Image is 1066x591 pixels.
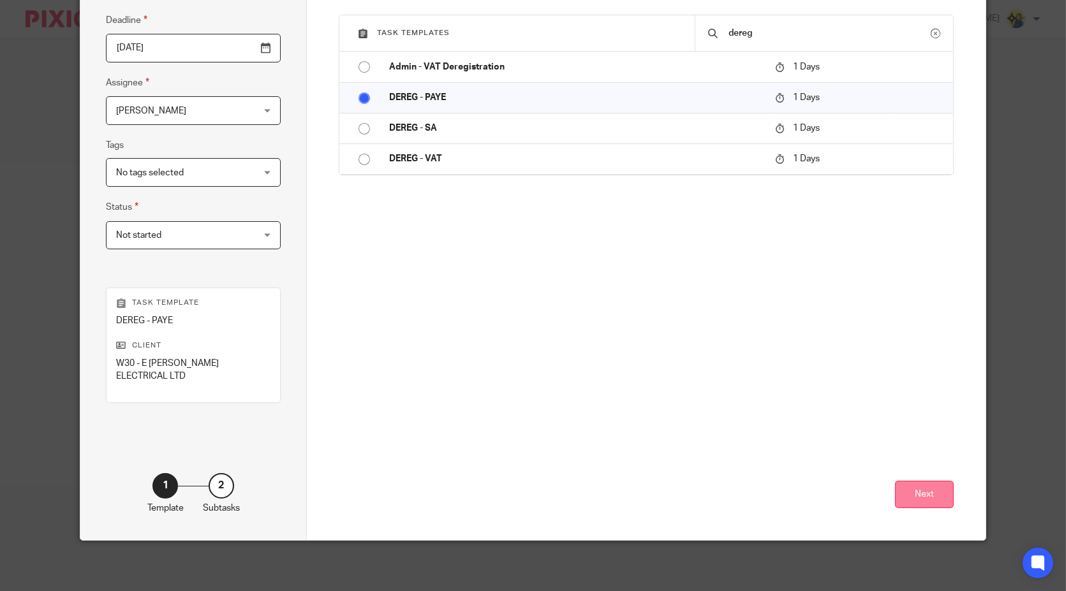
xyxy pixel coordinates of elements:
p: DEREG - SA [389,122,762,135]
span: 1 Days [793,93,820,102]
p: W30 - E [PERSON_NAME] ELECTRICAL LTD [116,357,270,383]
p: Client [116,340,270,351]
span: 1 Days [793,154,820,163]
p: Admin - VAT Deregistration [389,61,762,73]
span: Task templates [377,29,450,36]
p: DEREG - VAT [389,152,762,165]
p: DEREG - PAYE [116,314,270,327]
p: Subtasks [203,502,240,514]
p: Task template [116,298,270,308]
span: [PERSON_NAME] [116,106,186,115]
input: Search... [727,26,931,40]
span: 1 Days [793,124,820,133]
p: DEREG - PAYE [389,91,762,104]
div: 2 [209,473,234,499]
p: Template [147,502,184,514]
label: Status [106,200,138,214]
label: Tags [106,139,124,152]
button: Next [895,481,954,508]
span: No tags selected [116,168,184,177]
label: Deadline [106,13,147,27]
span: 1 Days [793,62,820,71]
label: Assignee [106,75,149,90]
input: Pick a date [106,34,281,62]
span: Not started [116,231,161,240]
div: 1 [152,473,178,499]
